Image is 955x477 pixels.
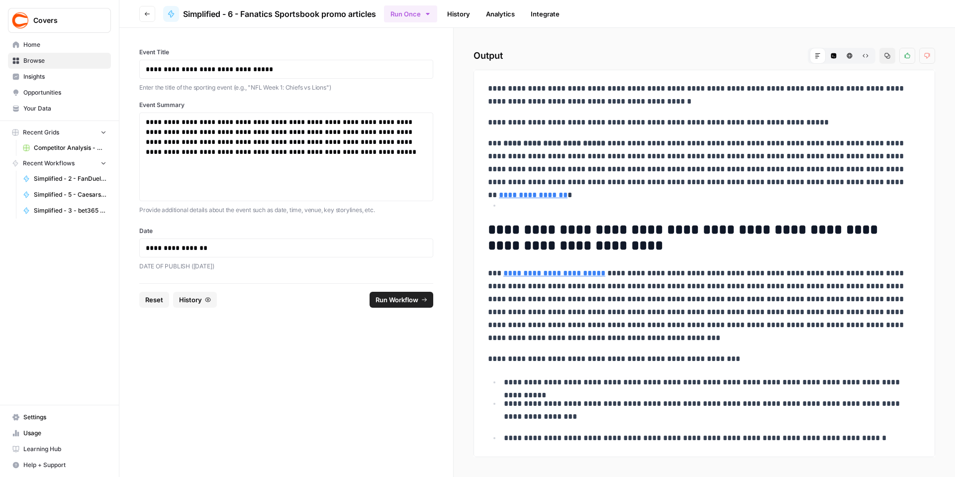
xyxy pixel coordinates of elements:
[179,295,202,305] span: History
[8,101,111,117] a: Your Data
[33,15,94,25] span: Covers
[34,143,106,152] span: Competitor Analysis - URL Specific Grid
[23,429,106,438] span: Usage
[370,292,433,308] button: Run Workflow
[139,101,433,110] label: Event Summary
[384,5,437,22] button: Run Once
[480,6,521,22] a: Analytics
[8,37,111,53] a: Home
[8,8,111,33] button: Workspace: Covers
[8,85,111,101] a: Opportunities
[8,457,111,473] button: Help + Support
[8,441,111,457] a: Learning Hub
[23,40,106,49] span: Home
[139,48,433,57] label: Event Title
[139,205,433,215] p: Provide additional details about the event such as date, time, venue, key storylines, etc.
[173,292,217,308] button: History
[34,190,106,199] span: Simplified - 5 - Caesars Sportsbook promo code articles
[34,174,106,183] span: Simplified - 2 - FanDuel promo code articles
[163,6,376,22] a: Simplified - 6 - Fanatics Sportsbook promo articles
[18,140,111,156] a: Competitor Analysis - URL Specific Grid
[8,425,111,441] a: Usage
[139,227,433,236] label: Date
[139,261,433,271] p: DATE OF PUBLISH ([DATE])
[23,159,75,168] span: Recent Workflows
[23,413,106,422] span: Settings
[474,48,935,64] h2: Output
[139,83,433,93] p: Enter the title of the sporting event (e.g., "NFL Week 1: Chiefs vs Lions")
[18,203,111,219] a: Simplified - 3 - bet365 bonus code articles
[23,461,106,470] span: Help + Support
[376,295,418,305] span: Run Workflow
[8,156,111,171] button: Recent Workflows
[23,104,106,113] span: Your Data
[18,171,111,187] a: Simplified - 2 - FanDuel promo code articles
[23,88,106,97] span: Opportunities
[8,125,111,140] button: Recent Grids
[23,72,106,81] span: Insights
[23,56,106,65] span: Browse
[11,11,29,29] img: Covers Logo
[34,206,106,215] span: Simplified - 3 - bet365 bonus code articles
[525,6,566,22] a: Integrate
[18,187,111,203] a: Simplified - 5 - Caesars Sportsbook promo code articles
[8,69,111,85] a: Insights
[8,53,111,69] a: Browse
[139,292,169,308] button: Reset
[23,445,106,454] span: Learning Hub
[441,6,476,22] a: History
[145,295,163,305] span: Reset
[183,8,376,20] span: Simplified - 6 - Fanatics Sportsbook promo articles
[23,128,59,137] span: Recent Grids
[8,409,111,425] a: Settings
